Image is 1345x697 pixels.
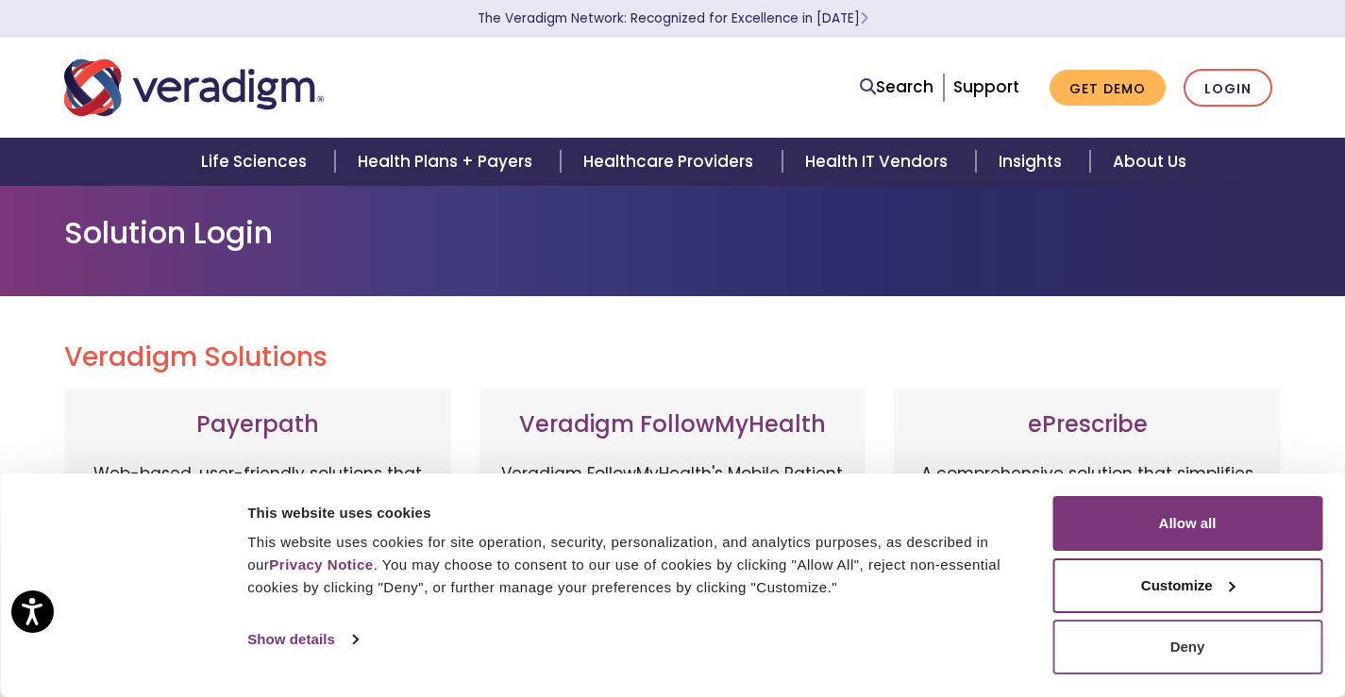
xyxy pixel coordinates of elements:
[953,75,1019,98] a: Support
[860,75,933,100] a: Search
[64,341,1282,373] h2: Veradigm Solutions
[913,461,1262,659] p: A comprehensive solution that simplifies prescribing for healthcare providers with features like ...
[1050,70,1166,107] a: Get Demo
[498,411,848,439] h3: Veradigm FollowMyHealth
[782,138,976,186] a: Health IT Vendors
[247,625,357,654] a: Show details
[335,138,561,186] a: Health Plans + Payers
[561,138,782,186] a: Healthcare Providers
[247,531,1031,599] div: This website uses cookies for site operation, security, personalization, and analytics purposes, ...
[247,502,1031,524] div: This website uses cookies
[478,9,868,27] a: The Veradigm Network: Recognized for Excellence in [DATE]Learn More
[1090,138,1209,186] a: About Us
[64,215,1282,251] h1: Solution Login
[913,411,1262,439] h3: ePrescribe
[1052,558,1322,613] button: Customize
[1184,69,1272,108] a: Login
[976,138,1090,186] a: Insights
[83,411,432,439] h3: Payerpath
[498,461,848,640] p: Veradigm FollowMyHealth's Mobile Patient Experience enhances patient access via mobile devices, o...
[1052,620,1322,674] button: Deny
[1052,496,1322,551] button: Allow all
[269,556,373,573] a: Privacy Notice
[860,9,868,27] span: Learn More
[64,57,324,119] img: Veradigm logo
[178,138,335,186] a: Life Sciences
[83,461,432,659] p: Web-based, user-friendly solutions that help providers and practice administrators enhance revenu...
